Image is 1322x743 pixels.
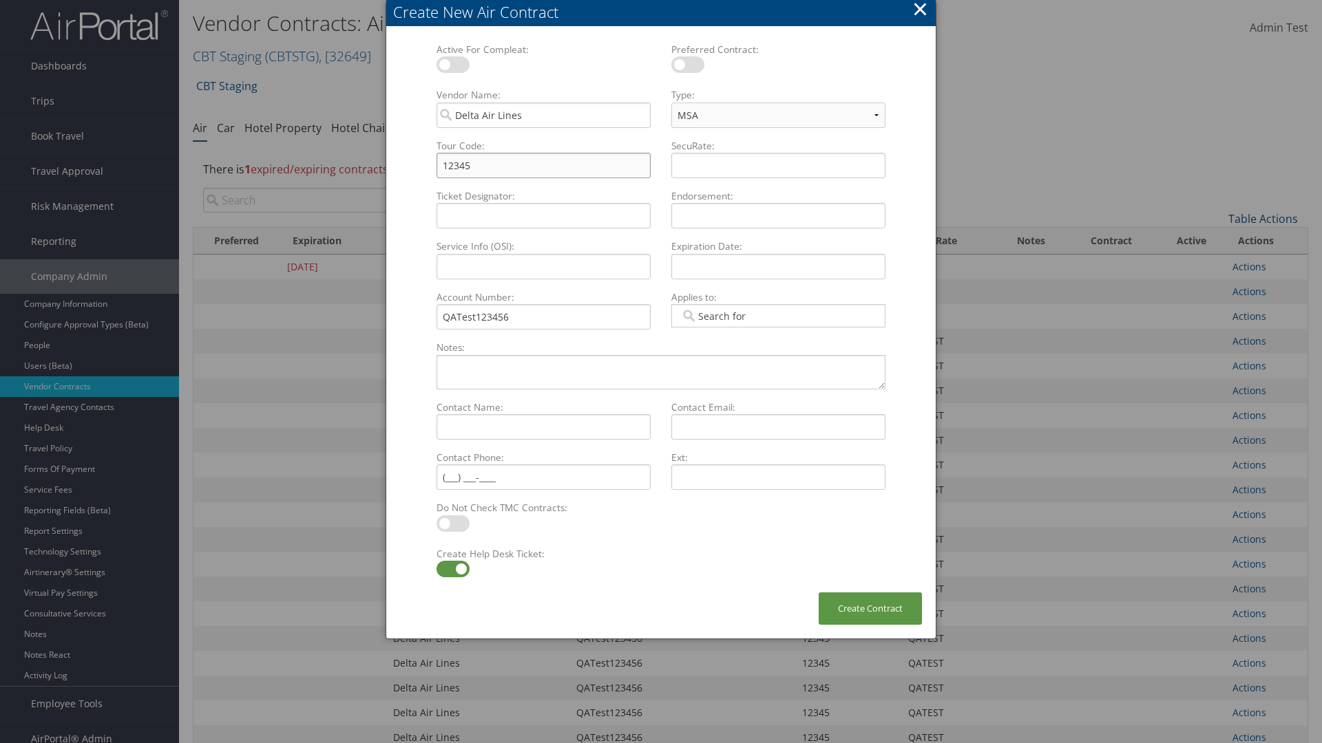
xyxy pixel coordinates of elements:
label: Account Number: [431,290,656,304]
input: Vendor Name: [437,103,651,128]
label: Notes: [431,341,891,354]
input: SecuRate: [671,153,885,178]
label: Endorsement: [666,189,891,203]
input: Contact Email: [671,414,885,440]
label: SecuRate: [666,139,891,153]
label: Contact Phone: [431,451,656,464]
label: Tour Code: [431,139,656,153]
label: Ticket Designator: [431,189,656,203]
input: Ext: [671,464,885,490]
input: Service Info (OSI): [437,254,651,279]
input: Endorsement: [671,203,885,228]
label: Do Not Check TMC Contracts: [431,501,656,515]
input: Account Number: [437,304,651,330]
button: Create Contract [819,592,922,625]
input: Contact Phone: [437,464,651,490]
input: Expiration Date: [671,254,885,279]
label: Expiration Date: [666,239,891,253]
div: Create New Air Contract [393,1,936,23]
input: Contact Name: [437,414,651,440]
label: Preferred Contract: [666,43,891,56]
input: Ticket Designator: [437,203,651,228]
label: Service Info (OSI): [431,239,656,253]
label: Contact Email: [666,400,891,414]
label: Vendor Name: [431,88,656,102]
select: Type: [671,103,885,128]
input: Tour Code: [437,153,651,178]
label: Create Help Desk Ticket: [431,547,656,561]
label: Active For Compleat: [431,43,656,56]
textarea: Notes: [437,355,885,389]
input: Applies to: [680,309,757,323]
label: Type: [666,88,891,102]
label: Ext: [666,451,891,464]
label: Applies to: [666,290,891,304]
label: Contact Name: [431,400,656,414]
